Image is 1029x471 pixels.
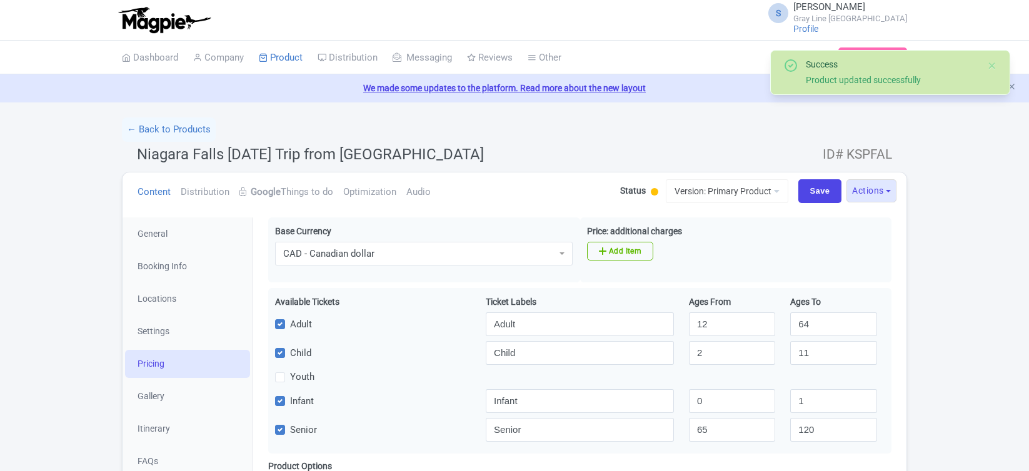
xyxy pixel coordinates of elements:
a: Optimization [341,172,393,212]
input: Adult [486,325,674,349]
a: Profile [789,23,814,34]
div: Available Tickets [275,295,343,321]
img: logo-ab69f6fb50320c5b225c76a69d11143b.png [116,6,213,34]
a: Messaging [391,41,450,75]
a: Itinerary [125,415,250,443]
strong: Google [248,185,279,199]
a: Distribution [181,172,227,212]
button: Close announcement [1007,81,1016,95]
label: Youth [290,382,314,397]
label: Adult [290,330,312,344]
a: Subscription [837,47,907,66]
label: Senior [290,435,316,450]
a: General [125,220,250,248]
span: Base Currency [275,226,334,236]
a: Booking Info [125,252,250,280]
a: Company [193,41,245,75]
label: Child [290,359,311,373]
a: Dashboard [122,41,178,75]
span: [PERSON_NAME] [789,1,863,13]
a: Locations [125,285,250,313]
div: Ticket Labels [478,295,681,321]
a: Audio [403,172,426,212]
div: CAD - Canadian dollar [283,247,376,259]
input: Infant [486,402,674,425]
a: Settings [125,317,250,345]
a: We made some updates to the platform. Read more about the new layout [8,82,1021,95]
button: Close [987,58,997,73]
a: Distribution [319,41,376,75]
a: GoogleThings to do [237,172,331,212]
a: Other [526,41,561,75]
a: ← Back to Products [122,117,214,142]
div: Ages From [681,295,783,321]
input: Senior [486,430,674,454]
span: Status [620,184,646,197]
label: Infant [290,407,314,421]
a: Pricing [125,350,250,378]
label: Price: additional charges [587,224,685,237]
a: S [PERSON_NAME] Gray Line [GEOGRAPHIC_DATA] [756,2,907,22]
div: Product updated successfully [806,74,977,87]
button: Actions [847,179,896,202]
div: Building [649,183,661,202]
a: Version: Primary Product [666,179,789,203]
input: Child [486,354,674,377]
span: S [764,3,784,23]
div: Success [806,58,977,71]
div: Ages To [783,295,884,321]
small: Gray Line [GEOGRAPHIC_DATA] [789,14,907,22]
a: Gallery [125,382,250,410]
input: Save [799,179,843,203]
a: Add Item [587,241,654,260]
span: ID# KSPFAL [823,142,892,167]
a: Reviews [465,41,511,75]
a: Content [138,172,171,212]
a: Product [260,41,304,75]
span: Niagara Falls [DATE] Trip from [GEOGRAPHIC_DATA] [137,145,489,163]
